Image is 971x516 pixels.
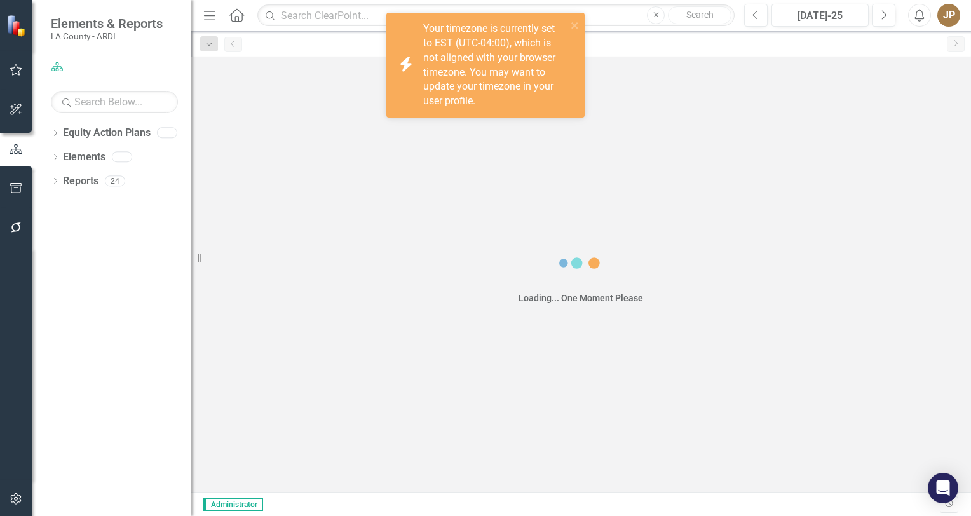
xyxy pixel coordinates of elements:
img: ClearPoint Strategy [6,15,29,37]
input: Search ClearPoint... [257,4,735,27]
a: Reports [63,174,98,189]
button: Search [668,6,731,24]
div: Loading... One Moment Please [519,292,643,304]
span: Search [686,10,714,20]
a: Equity Action Plans [63,126,151,140]
span: Elements & Reports [51,16,163,31]
input: Search Below... [51,91,178,113]
button: JP [937,4,960,27]
small: LA County - ARDI [51,31,163,41]
div: [DATE]-25 [776,8,864,24]
div: 24 [105,175,125,186]
a: Elements [63,150,105,165]
button: close [571,18,580,32]
span: Administrator [203,498,263,511]
button: [DATE]-25 [771,4,869,27]
div: Open Intercom Messenger [928,473,958,503]
div: Your timezone is currently set to EST (UTC-04:00), which is not aligned with your browser timezon... [423,22,567,109]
